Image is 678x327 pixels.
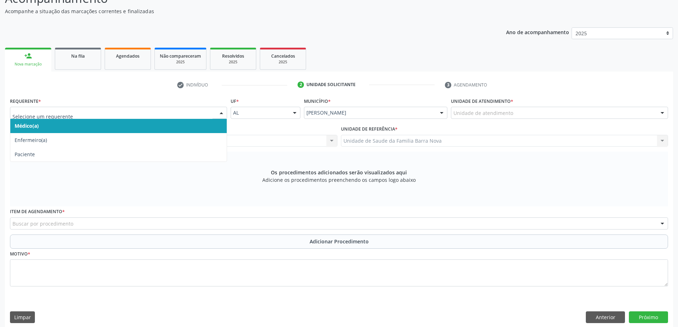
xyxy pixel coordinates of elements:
div: person_add [24,52,32,60]
span: Adicionar Procedimento [310,238,369,245]
span: [PERSON_NAME] [306,109,433,116]
p: Acompanhe a situação das marcações correntes e finalizadas [5,7,473,15]
span: Não compareceram [160,53,201,59]
label: Unidade de atendimento [451,96,513,107]
div: 2025 [265,59,301,65]
span: Unidade de atendimento [453,109,513,117]
label: UF [231,96,239,107]
span: Cancelados [271,53,295,59]
input: Selecione um requerente [12,109,212,123]
label: Requerente [10,96,41,107]
button: Próximo [629,311,668,323]
span: Os procedimentos adicionados serão visualizados aqui [271,169,407,176]
span: Adicione os procedimentos preenchendo os campos logo abaixo [262,176,416,184]
span: Na fila [71,53,85,59]
span: Buscar por procedimento [12,220,73,227]
span: Paciente [15,151,35,158]
div: 2025 [215,59,251,65]
span: Médico(a) [15,122,39,129]
label: Motivo [10,249,30,260]
label: Unidade de referência [341,124,398,135]
label: Município [304,96,331,107]
button: Adicionar Procedimento [10,234,668,249]
span: Resolvidos [222,53,244,59]
div: Unidade solicitante [306,81,356,88]
label: Item de agendamento [10,206,65,217]
div: 2025 [160,59,201,65]
div: Nova marcação [10,62,46,67]
div: 2 [298,81,304,88]
span: AL [233,109,286,116]
span: Enfermeiro(a) [15,137,47,143]
p: Ano de acompanhamento [506,27,569,36]
button: Anterior [586,311,625,323]
span: Agendados [116,53,140,59]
